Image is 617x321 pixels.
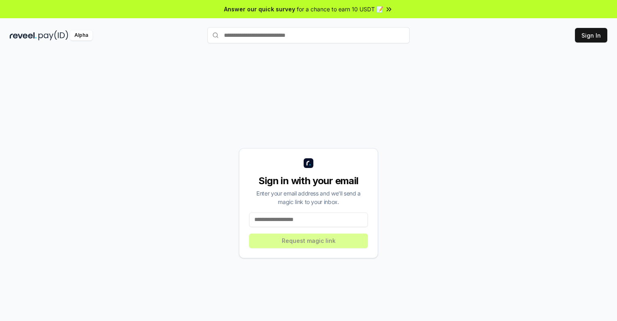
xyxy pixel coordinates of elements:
[575,28,607,43] button: Sign In
[10,30,37,40] img: reveel_dark
[249,174,368,187] div: Sign in with your email
[297,5,383,13] span: for a chance to earn 10 USDT 📝
[304,158,313,168] img: logo_small
[38,30,68,40] img: pay_id
[224,5,295,13] span: Answer our quick survey
[70,30,93,40] div: Alpha
[249,189,368,206] div: Enter your email address and we’ll send a magic link to your inbox.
